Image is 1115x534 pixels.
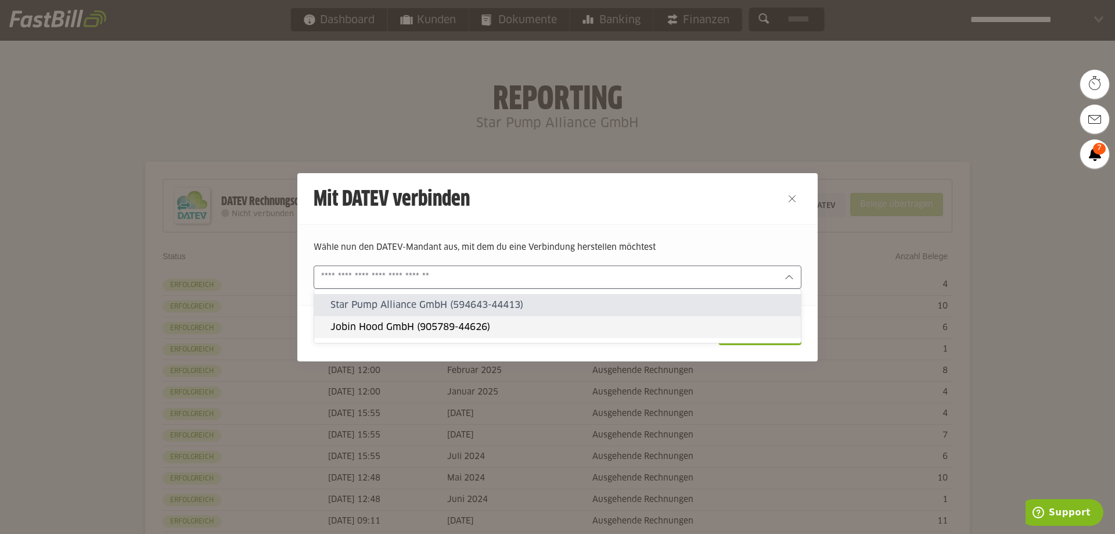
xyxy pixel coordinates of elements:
[1026,499,1103,528] iframe: Öffnet ein Widget, in dem Sie weitere Informationen finden
[1093,143,1106,155] span: 7
[314,316,801,338] sl-option: Jobin Hood GmbH (905789-44626)
[314,294,801,316] sl-option: Star Pump Alliance GmbH (594643-44413)
[1080,139,1109,169] a: 7
[314,241,801,254] p: Wähle nun den DATEV-Mandant aus, mit dem du eine Verbindung herstellen möchtest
